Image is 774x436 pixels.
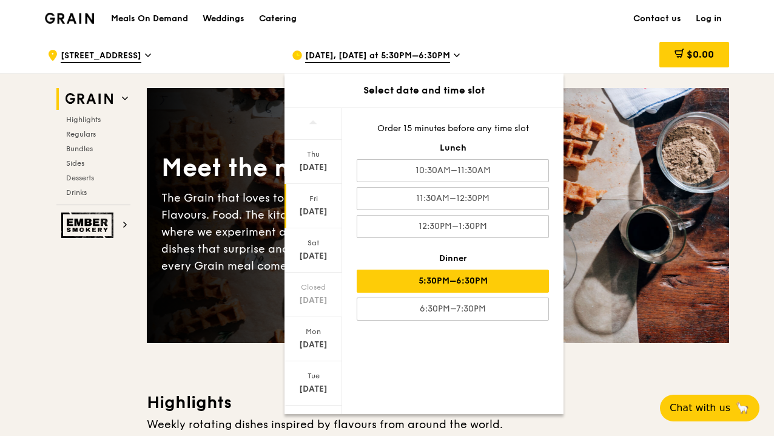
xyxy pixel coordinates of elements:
span: [STREET_ADDRESS] [61,50,141,63]
div: Select date and time slot [284,83,564,98]
div: Meet the new Grain [161,152,438,185]
div: [DATE] [286,250,340,262]
div: [DATE] [286,383,340,395]
div: 10:30AM–11:30AM [357,159,549,182]
span: $0.00 [687,49,714,60]
a: Contact us [626,1,688,37]
h1: Meals On Demand [111,13,188,25]
span: Highlights [66,115,101,124]
div: [DATE] [286,295,340,307]
a: Catering [252,1,304,37]
div: The Grain that loves to play. With ingredients. Flavours. Food. The kitchen is our happy place, w... [161,189,438,274]
div: [DATE] [286,162,340,174]
div: 5:30PM–6:30PM [357,270,549,293]
div: Dinner [357,253,549,265]
a: Weddings [195,1,252,37]
div: 6:30PM–7:30PM [357,298,549,321]
span: Regulars [66,130,96,138]
img: Grain web logo [61,88,117,110]
h3: Highlights [147,392,729,414]
span: Bundles [66,145,93,153]
span: Chat with us [670,401,730,415]
div: Thu [286,149,340,159]
div: Closed [286,282,340,292]
div: Lunch [357,142,549,154]
div: Sat [286,238,340,248]
div: 11:30AM–12:30PM [357,187,549,210]
div: [DATE] [286,206,340,218]
div: [DATE] [286,339,340,351]
div: Fri [286,194,340,203]
div: Order 15 minutes before any time slot [357,123,549,135]
div: 12:30PM–1:30PM [357,215,549,238]
div: Weddings [203,1,244,37]
span: Sides [66,159,84,168]
a: Log in [688,1,729,37]
img: Grain [45,13,94,24]
div: Tue [286,371,340,381]
img: Ember Smokery web logo [61,213,117,238]
div: Mon [286,327,340,336]
span: [DATE], [DATE] at 5:30PM–6:30PM [305,50,450,63]
div: Catering [259,1,297,37]
button: Chat with us🦙 [660,395,759,421]
span: Drinks [66,188,87,197]
div: Weekly rotating dishes inspired by flavours from around the world. [147,416,729,433]
span: Desserts [66,174,94,182]
span: 🦙 [735,401,750,415]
